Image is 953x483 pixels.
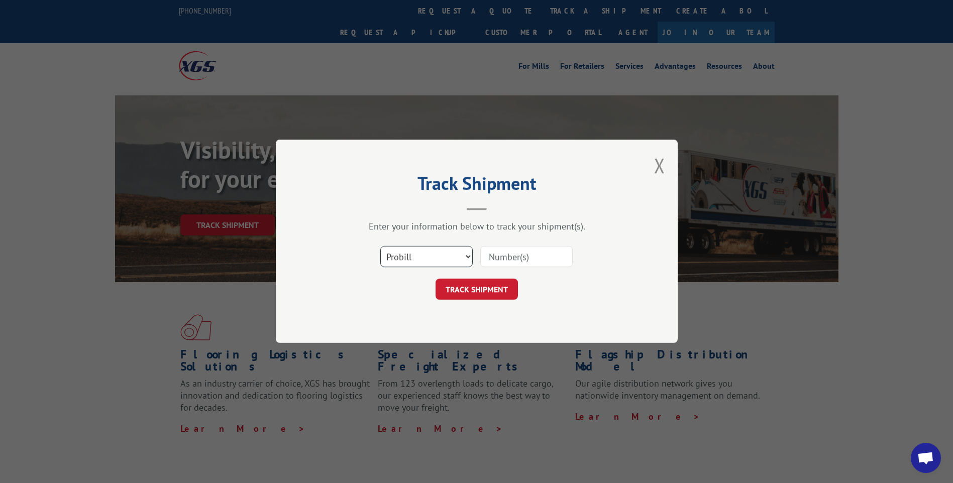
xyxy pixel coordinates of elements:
h2: Track Shipment [326,176,627,195]
div: Open chat [911,443,941,473]
button: TRACK SHIPMENT [436,279,518,300]
button: Close modal [654,152,665,179]
div: Enter your information below to track your shipment(s). [326,221,627,232]
input: Number(s) [480,247,573,268]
